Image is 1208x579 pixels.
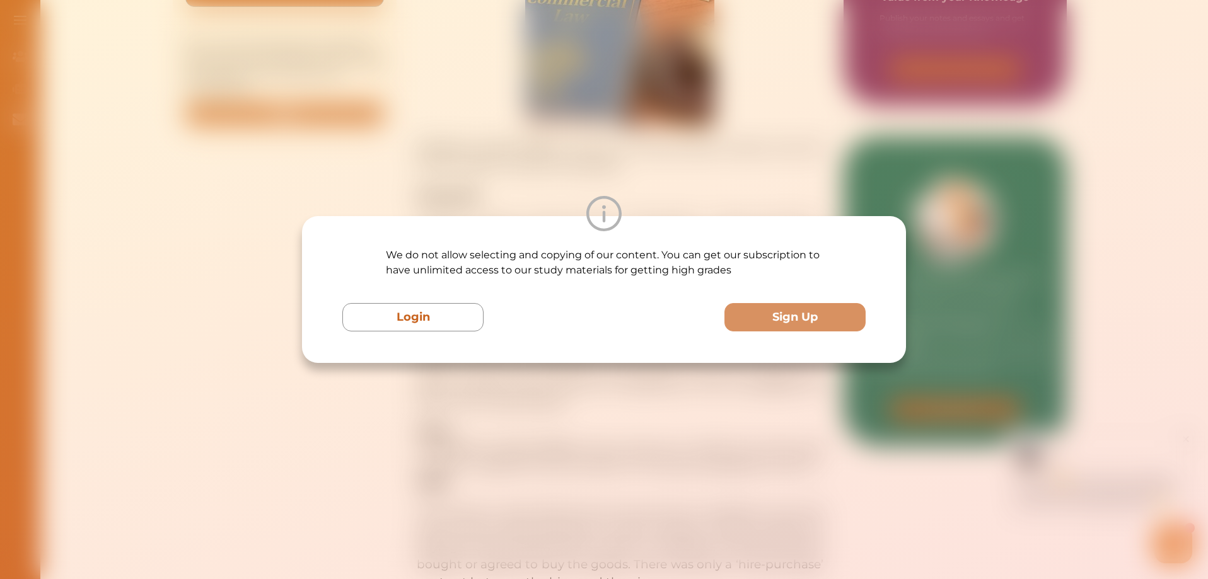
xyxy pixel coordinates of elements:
[142,21,156,33] div: Nini
[110,43,277,80] p: Hey there If you have any questions, I'm here to help! Just text back 'Hi' and choose from the fo...
[252,67,263,80] span: 🌟
[386,248,822,278] p: We do not allow selecting and copying of our content. You can get our subscription to have unlimi...
[279,93,289,103] i: 1
[110,13,134,37] img: Nini
[724,303,866,331] button: Sign Up
[151,43,162,55] span: 👋
[342,303,484,331] button: Login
